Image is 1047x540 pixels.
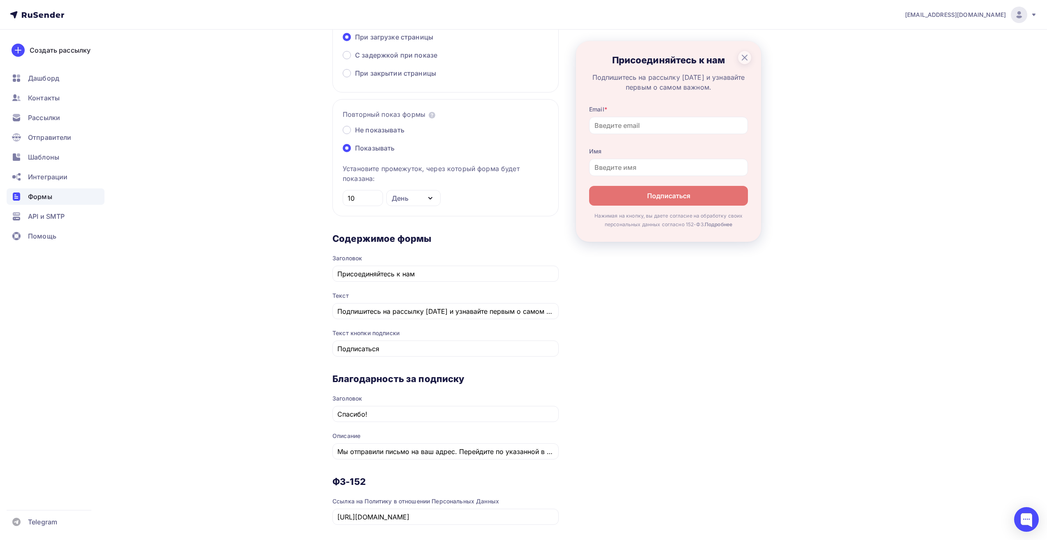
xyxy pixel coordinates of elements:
[589,54,748,66] h3: Присоединяйтесь к нам
[28,93,60,103] span: Контакты
[332,254,559,262] div: Заголовок
[905,7,1037,23] a: [EMAIL_ADDRESS][DOMAIN_NAME]
[355,125,404,135] span: Не показывать
[332,394,559,403] div: Заголовок
[7,90,104,106] a: Контакты
[589,117,748,134] input: Введите email
[355,50,437,60] span: С задержкой при показе
[28,113,60,123] span: Рассылки
[589,72,748,92] div: Подпишитесь на рассылку [DATE] и узнавайте первым о самом важном.
[332,373,559,385] h3: Благодарность за подписку
[343,109,548,119] p: Повторный показ формы
[332,476,559,487] h3: ФЗ-152
[589,159,748,176] input: Введите имя
[28,211,65,221] span: API и SMTP
[332,329,559,337] div: Текст кнопки подписки
[28,517,57,527] span: Telegram
[7,188,104,205] a: Формы
[386,190,441,206] button: День
[392,193,409,203] div: День
[30,45,91,55] div: Создать рассылку
[28,152,59,162] span: Шаблоны
[28,192,52,202] span: Формы
[355,32,433,42] span: При загрузке страницы
[28,132,72,142] span: Отправители
[28,172,67,182] span: Интеграции
[589,186,748,206] button: Подписаться
[28,73,59,83] span: Дашборд
[355,68,436,78] span: При закрытии страницы
[337,512,554,522] input: Укажите ссылку
[905,11,1006,19] span: [EMAIL_ADDRESS][DOMAIN_NAME]
[7,129,104,146] a: Отправители
[332,432,559,440] div: Описание
[589,147,748,155] div: Имя
[332,233,559,244] h3: Содержимое формы
[7,149,104,165] a: Шаблоны
[343,164,548,183] p: Установите промежуток, через который форма будет показана:
[7,109,104,126] a: Рассылки
[589,211,748,229] p: Нажимая на кнопку, вы даете согласие на обработку своих персональных данных согласно 152-ФЗ.
[7,70,104,86] a: Дашборд
[332,292,559,300] div: Текст
[705,221,732,227] a: Подробнее
[28,231,56,241] span: Помощь
[589,105,748,114] div: Email
[355,143,395,153] span: Показывать
[332,497,559,505] div: Ссылка на Политику в отношении Персональных Данных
